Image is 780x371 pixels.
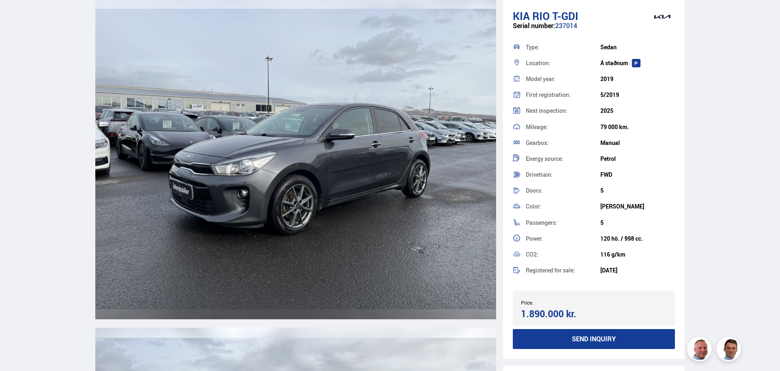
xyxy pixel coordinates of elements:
div: 2019 [600,76,675,82]
div: Mileage: [526,124,600,130]
div: Registered for sale: [526,268,600,273]
div: 79 000 km. [600,124,675,130]
div: Petrol [600,156,675,162]
div: CO2: [526,252,600,257]
div: [DATE] [600,267,675,274]
div: 120 hö. / 998 cc. [600,235,675,242]
div: Power: [526,236,600,241]
div: Gearbox: [526,140,600,146]
div: Type: [526,44,600,50]
div: Manual [600,140,675,146]
div: [PERSON_NAME] [600,203,675,210]
div: Passengers: [526,220,600,226]
div: Doors: [526,188,600,193]
div: 237014 [513,22,675,38]
img: siFngHWaQ9KaOqBr.png [688,338,713,362]
div: Model year: [526,76,600,82]
div: Á staðnum [600,60,675,66]
span: Serial number: [513,21,555,30]
div: Next inspection: [526,108,600,114]
div: 5 [600,220,675,226]
div: 116 g/km [600,251,675,258]
button: Open LiveChat chat widget [7,3,31,28]
div: Drivetrain: [526,172,600,178]
div: Price: [521,300,594,305]
span: Rio T-GDI [532,9,578,23]
div: 1.890.000 kr. [521,308,591,319]
div: Color: [526,204,600,209]
div: Energy source: [526,156,600,162]
div: First registration: [526,92,600,98]
div: 5 [600,187,675,194]
button: Send inquiry [513,329,675,349]
div: Location: [526,60,600,66]
div: 5/2019 [600,92,675,98]
div: Sedan [600,44,675,50]
img: brand logo [646,4,679,29]
img: FbJEzSuNWCJXmdc-.webp [718,338,742,362]
span: Kia [513,9,530,23]
div: 2025 [600,108,675,114]
div: FWD [600,171,675,178]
